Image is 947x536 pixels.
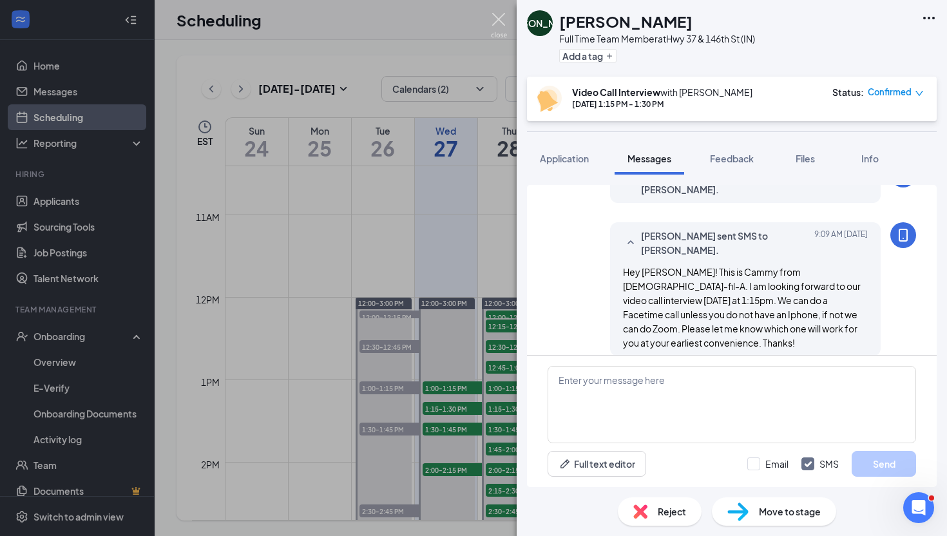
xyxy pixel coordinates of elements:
[623,235,638,251] svg: SmallChevronUp
[502,17,577,30] div: [PERSON_NAME]
[95,6,165,28] h1: Messages
[796,153,815,164] span: Files
[46,133,120,146] div: [PERSON_NAME]
[548,451,646,477] button: Full text editorPen
[59,44,206,58] span: View and edit rejection template
[814,229,868,257] span: [DATE] 9:09 AM
[46,72,120,85] div: [PERSON_NAME]
[623,266,861,349] span: Hey [PERSON_NAME]! This is Cammy from [DEMOGRAPHIC_DATA]-fil-A. I am looking forward to our video...
[226,5,249,28] div: Close
[559,457,571,470] svg: Pen
[861,153,879,164] span: Info
[852,451,916,477] button: Send
[46,120,151,131] span: Rate your conversation
[123,72,159,85] div: • [DATE]
[759,504,821,519] span: Move to stage
[86,402,171,454] button: Messages
[868,86,912,99] span: Confirmed
[572,86,660,98] b: Video Call Interview
[46,59,175,70] span: We're working on your ticket
[921,10,937,26] svg: Ellipses
[895,227,911,243] svg: MobileSms
[123,133,159,146] div: • [DATE]
[559,32,755,45] div: Full Time Team Member at Hwy 37 & 146th St (IN)
[30,434,56,443] span: Home
[104,434,153,443] span: Messages
[641,229,810,257] span: [PERSON_NAME] sent SMS to [PERSON_NAME].
[658,504,686,519] span: Reject
[559,10,693,32] h1: [PERSON_NAME]
[903,492,934,523] iframe: Intercom live chat
[606,52,613,60] svg: Plus
[172,402,258,454] button: Tickets
[199,434,231,443] span: Tickets
[572,99,752,110] div: [DATE] 1:15 PM - 1:30 PM
[832,86,864,99] div: Status :
[15,113,41,139] img: Profile image for James
[627,153,671,164] span: Messages
[59,106,180,119] span: [PERSON_NAME] - Form I-9
[915,89,924,98] span: down
[710,153,754,164] span: Feedback
[540,153,589,164] span: Application
[15,52,41,78] img: Profile image for Mike
[559,49,617,62] button: PlusAdd a tag
[572,86,752,99] div: with [PERSON_NAME]
[59,363,198,388] button: Send us a message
